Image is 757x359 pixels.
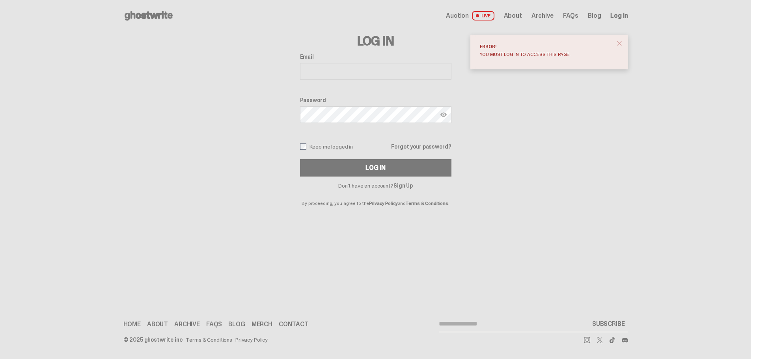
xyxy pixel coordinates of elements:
span: Auction [446,13,469,19]
a: Sign Up [393,182,413,189]
button: Log In [300,159,451,177]
a: FAQs [206,321,222,327]
div: You must log in to access this page. [480,52,612,57]
a: Contact [279,321,309,327]
a: Merch [252,321,272,327]
a: Terms & Conditions [406,200,448,206]
a: Archive [174,321,200,327]
a: Auction LIVE [446,11,494,20]
button: close [612,36,626,50]
span: LIVE [472,11,494,20]
div: Error! [480,44,612,49]
a: Log in [610,13,628,19]
h3: Log In [300,35,451,47]
a: Blog [228,321,245,327]
a: FAQs [563,13,578,19]
a: Forgot your password? [391,144,451,149]
a: About [147,321,168,327]
a: Archive [531,13,554,19]
a: About [504,13,522,19]
a: Privacy Policy [235,337,268,342]
button: SUBSCRIBE [589,316,628,332]
label: Password [300,97,451,103]
p: Don't have an account? [300,183,451,188]
label: Keep me logged in [300,143,353,150]
p: By proceeding, you agree to the and . [300,188,451,206]
img: Show password [440,112,447,118]
a: Privacy Policy [369,200,397,206]
a: Blog [588,13,601,19]
div: Log In [365,165,385,171]
div: © 2025 ghostwrite inc [123,337,183,342]
a: Home [123,321,141,327]
a: Terms & Conditions [186,337,232,342]
input: Keep me logged in [300,143,306,150]
label: Email [300,54,451,60]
